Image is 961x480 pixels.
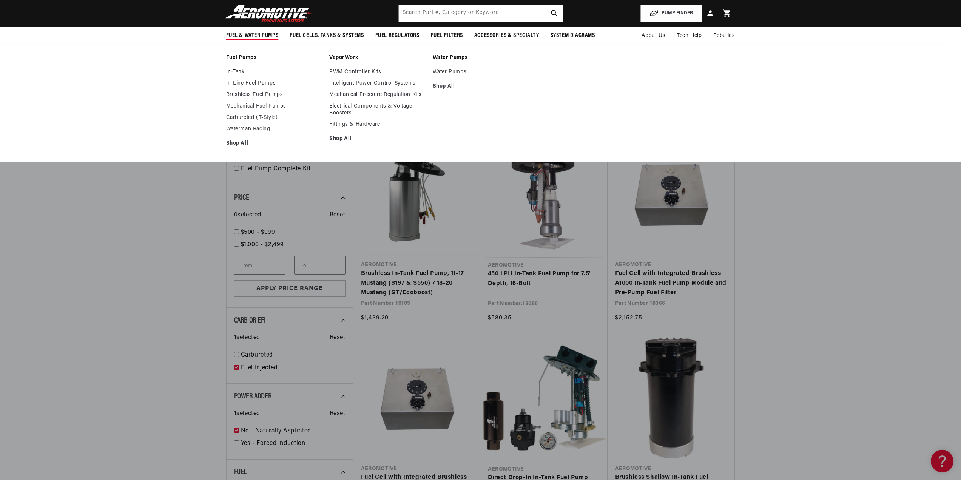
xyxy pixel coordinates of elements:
[241,164,346,174] a: Fuel Pump Complete Kit
[241,350,346,360] a: Carbureted
[636,27,671,45] a: About Us
[551,32,595,40] span: System Diagrams
[241,426,346,436] a: No - Naturally Aspirated
[433,54,529,61] a: Water Pumps
[399,5,563,22] input: Search by Part Number, Category or Keyword
[488,269,600,289] a: 450 LPH In-Tank Fuel Pump for 7.5" Depth, 16-Bolt
[294,256,345,275] input: To
[226,54,322,61] a: Fuel Pumps
[329,91,425,98] a: Mechanical Pressure Regulation Kits
[671,27,707,45] summary: Tech Help
[375,32,420,40] span: Fuel Regulators
[226,91,322,98] a: Brushless Fuel Pumps
[615,269,727,298] a: Fuel Cell with Integrated Brushless A1000 In-Tank Fuel Pump Module and Pre-Pump Fuel Filter
[361,269,473,298] a: Brushless In-Tank Fuel Pump, 11-17 Mustang (S197 & S550) / 18-20 Mustang (GT/Ecoboost)
[226,126,322,133] a: Waterman Racing
[329,54,425,61] a: VaporWorx
[708,27,741,45] summary: Rebuilds
[330,409,346,419] span: Reset
[329,136,425,142] a: Shop All
[241,242,284,248] span: $1,000 - $2,499
[474,32,539,40] span: Accessories & Specialty
[677,32,702,40] span: Tech Help
[234,333,260,343] span: 1 selected
[329,103,425,117] a: Electrical Components & Voltage Boosters
[433,83,529,90] a: Shop All
[226,114,322,121] a: Carbureted (T-Style)
[546,5,563,22] button: search button
[713,32,735,40] span: Rebuilds
[329,121,425,128] a: Fittings & Hardware
[284,27,369,45] summary: Fuel Cells, Tanks & Systems
[329,80,425,87] a: Intelligent Power Control Systems
[226,69,322,76] a: In-Tank
[287,261,293,270] span: —
[234,210,261,220] span: 0 selected
[640,5,702,22] button: PUMP FINDER
[330,333,346,343] span: Reset
[234,468,247,476] span: Fuel
[545,27,601,45] summary: System Diagrams
[425,27,469,45] summary: Fuel Filters
[241,363,346,373] a: Fuel Injected
[469,27,545,45] summary: Accessories & Specialty
[329,69,425,76] a: PWM Controller Kits
[226,140,322,147] a: Shop All
[234,409,260,419] span: 1 selected
[433,69,529,76] a: Water Pumps
[431,32,463,40] span: Fuel Filters
[226,80,322,87] a: In-Line Fuel Pumps
[241,229,275,235] span: $500 - $999
[234,280,346,297] button: Apply Price Range
[370,27,425,45] summary: Fuel Regulators
[330,210,346,220] span: Reset
[234,393,272,400] span: Power Adder
[223,5,318,22] img: Aeromotive
[226,32,279,40] span: Fuel & Water Pumps
[642,33,665,39] span: About Us
[226,103,322,110] a: Mechanical Fuel Pumps
[241,439,346,449] a: Yes - Forced Induction
[234,194,249,202] span: Price
[221,27,284,45] summary: Fuel & Water Pumps
[234,256,285,275] input: From
[234,317,266,324] span: CARB or EFI
[290,32,364,40] span: Fuel Cells, Tanks & Systems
